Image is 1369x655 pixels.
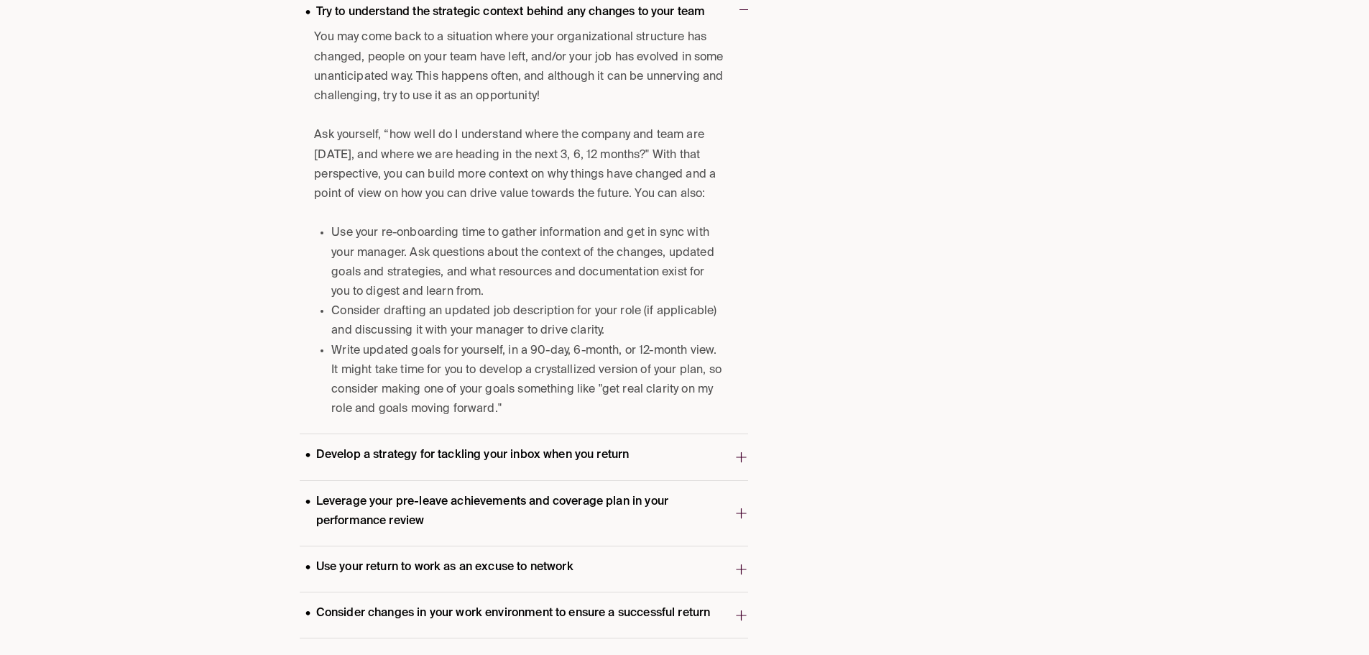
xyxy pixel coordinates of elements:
[331,224,724,302] li: Use your re-onboarding time to gather information and get in sync with your manager. Ask question...
[300,493,734,531] p: Leverage your pre-leave achievements and coverage plan in your performance review
[300,446,635,465] p: Develop a strategy for tackling your inbox when you return
[331,302,724,341] li: Consider drafting an updated job description for your role (if applicable) and discussing it with...
[314,126,724,204] p: Ask yourself, “how well do I understand where the company and team are [DATE], and where we are h...
[300,592,748,638] button: Consider changes in your work environment to ensure a successful return
[300,558,579,577] p: Use your return to work as an excuse to network
[300,3,711,22] p: Try to understand the strategic context behind any changes to your team
[300,604,716,623] p: Consider changes in your work environment to ensure a successful return
[300,434,748,480] button: Develop a strategy for tackling your inbox when you return
[314,28,724,106] p: You may come back to a situation where your organizational structure has changed, people on your ...
[300,481,748,546] button: Leverage your pre-leave achievements and coverage plan in your performance review
[331,342,724,420] li: Write updated goals for yourself, in a 90-day, 6-month, or 12-month view. It might take time for ...
[300,546,748,592] button: Use your return to work as an excuse to network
